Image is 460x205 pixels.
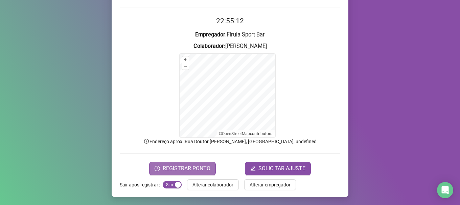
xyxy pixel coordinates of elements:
button: – [182,63,189,70]
span: clock-circle [155,166,160,171]
span: SOLICITAR AJUSTE [258,164,305,173]
button: Alterar empregador [244,179,296,190]
strong: Colaborador [193,43,224,49]
label: Sair após registrar [120,179,163,190]
h3: : [PERSON_NAME] [120,42,340,51]
span: REGISTRAR PONTO [163,164,210,173]
li: © contributors. [219,131,273,136]
p: Endereço aprox. : Rua Doutor [PERSON_NAME], [GEOGRAPHIC_DATA], undefined [120,138,340,145]
time: 22:55:12 [216,17,244,25]
span: edit [250,166,256,171]
div: Open Intercom Messenger [437,182,453,198]
span: Alterar empregador [250,181,291,188]
button: + [182,56,189,63]
h3: : Firula Sport Bar [120,30,340,39]
a: OpenStreetMap [222,131,250,136]
span: Alterar colaborador [192,181,233,188]
span: info-circle [143,138,149,144]
button: editSOLICITAR AJUSTE [245,162,311,175]
button: REGISTRAR PONTO [149,162,216,175]
button: Alterar colaborador [187,179,239,190]
strong: Empregador [195,31,225,38]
